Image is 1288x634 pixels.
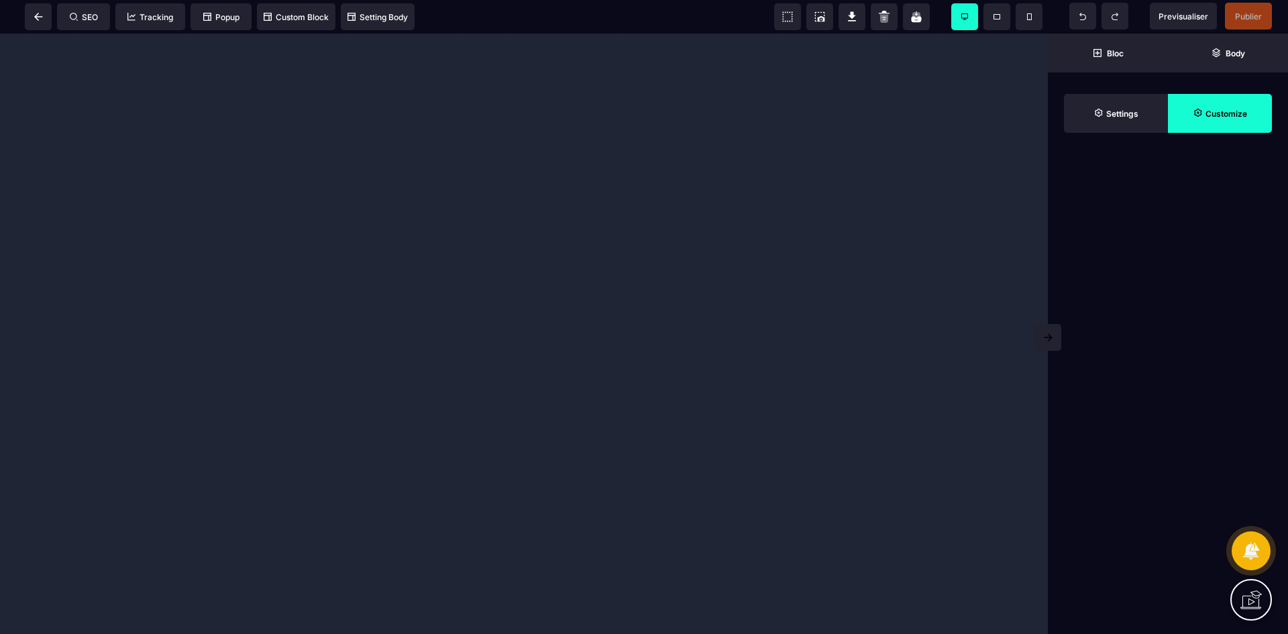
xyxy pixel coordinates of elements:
span: Previsualiser [1159,11,1208,21]
strong: Settings [1106,109,1138,119]
span: SEO [70,12,98,22]
span: Open Layer Manager [1168,34,1288,72]
span: Preview [1150,3,1217,30]
span: Open Style Manager [1168,94,1272,133]
strong: Customize [1205,109,1247,119]
span: Popup [203,12,239,22]
span: Setting Body [347,12,408,22]
span: Open Blocks [1048,34,1168,72]
span: Settings [1064,94,1168,133]
span: Tracking [127,12,173,22]
span: View components [774,3,801,30]
span: Screenshot [806,3,833,30]
span: Custom Block [264,12,329,22]
strong: Bloc [1107,48,1124,58]
span: Publier [1235,11,1262,21]
strong: Body [1226,48,1245,58]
